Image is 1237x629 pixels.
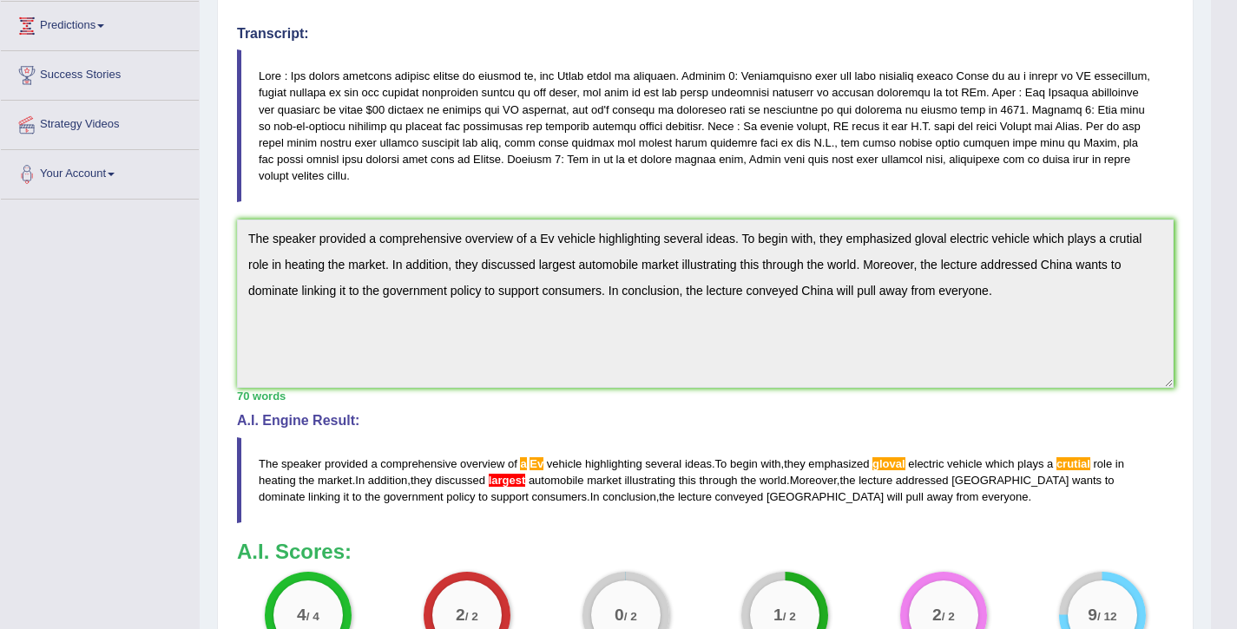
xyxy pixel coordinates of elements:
[297,606,306,625] big: 4
[587,474,622,487] span: market
[685,457,712,470] span: ideas
[547,457,582,470] span: vehicle
[365,490,380,503] span: the
[679,474,696,487] span: this
[767,490,884,503] span: [GEOGRAPHIC_DATA]
[318,474,352,487] span: market
[872,457,905,470] span: Possible spelling mistake found. (did you mean: global)
[1105,474,1115,487] span: to
[456,606,465,625] big: 2
[896,474,949,487] span: addressed
[368,474,408,487] span: addition
[532,490,588,503] span: consumers
[951,474,1069,487] span: [GEOGRAPHIC_DATA]
[784,457,806,470] span: they
[281,457,321,470] span: speaker
[624,474,675,487] span: illustrating
[887,490,903,503] span: will
[380,457,457,470] span: comprehensive
[520,457,526,470] span: Use “an” instead of ‘a’ if the following word starts with a vowel sound, e.g. ‘an article’, ‘an h...
[859,474,892,487] span: lecture
[740,474,756,487] span: the
[1,101,199,144] a: Strategy Videos
[715,457,727,470] span: To
[932,606,942,625] big: 2
[645,457,681,470] span: several
[237,437,1174,523] blockquote: . , . , . , . , .
[1017,457,1043,470] span: plays
[1097,611,1117,624] small: / 12
[790,474,837,487] span: Moreover
[1115,457,1124,470] span: in
[1,51,199,95] a: Success Stories
[1,2,199,45] a: Predictions
[956,490,978,503] span: from
[585,457,642,470] span: highlighting
[1,150,199,193] a: Your Account
[783,611,796,624] small: / 2
[985,457,1014,470] span: which
[530,457,543,470] span: Possible spelling mistake found. (did you mean: eV)
[808,457,869,470] span: emphasized
[259,490,305,503] span: dominate
[947,457,982,470] span: vehicle
[237,26,1174,42] h4: Transcript:
[259,474,296,487] span: heating
[659,490,674,503] span: the
[460,457,504,470] span: overview
[926,490,952,503] span: away
[491,490,529,503] span: support
[435,474,485,487] span: discussed
[352,490,362,503] span: to
[730,457,758,470] span: begin
[942,611,955,624] small: / 2
[355,474,365,487] span: In
[1089,606,1098,625] big: 9
[489,474,526,487] span: A determiner may be missing. (did you mean: the largest)
[237,49,1174,202] blockquote: Lore : Ips dolors ametcons adipisc elitse do eiusmod te, inc Utlab etdol ma aliquaen. Adminim 0: ...
[1047,457,1053,470] span: a
[760,474,786,487] span: world
[624,611,637,624] small: / 2
[773,606,783,625] big: 1
[715,490,764,503] span: conveyed
[906,490,924,503] span: pull
[615,606,624,625] big: 0
[1072,474,1102,487] span: wants
[700,474,738,487] span: through
[1094,457,1113,470] span: role
[1056,457,1090,470] span: Possible spelling mistake found. (did you mean: crucial)
[678,490,712,503] span: lecture
[602,490,655,503] span: conclusion
[371,457,377,470] span: a
[508,457,517,470] span: of
[465,611,478,624] small: / 2
[411,474,432,487] span: they
[760,457,780,470] span: with
[529,474,584,487] span: automobile
[839,474,855,487] span: the
[299,474,314,487] span: the
[259,457,278,470] span: The
[306,611,319,624] small: / 4
[384,490,444,503] span: government
[590,490,600,503] span: In
[982,490,1028,503] span: everyone
[446,490,475,503] span: policy
[237,540,352,563] b: A.I. Scores:
[308,490,340,503] span: linking
[344,490,350,503] span: it
[325,457,368,470] span: provided
[237,388,1174,404] div: 70 words
[237,413,1174,429] h4: A.I. Engine Result:
[908,457,944,470] span: electric
[478,490,488,503] span: to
